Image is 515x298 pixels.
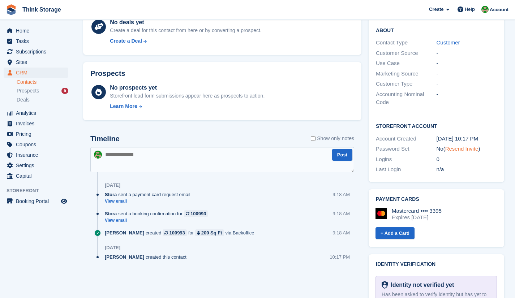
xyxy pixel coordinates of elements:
[16,68,59,78] span: CRM
[110,37,142,45] div: Create a Deal
[437,145,497,153] div: No
[195,229,224,236] a: 200 Sq Ft
[163,229,186,236] a: 100993
[376,59,437,68] div: Use Case
[437,165,497,174] div: n/a
[110,18,261,27] div: No deals yet
[376,262,497,267] h2: Identity verification
[60,197,68,206] a: Preview store
[429,6,443,13] span: Create
[4,68,68,78] a: menu
[376,26,497,34] h2: About
[201,229,222,236] div: 200 Sq Ft
[16,118,59,129] span: Invoices
[376,135,437,143] div: Account Created
[392,214,442,221] div: Expires [DATE]
[4,108,68,118] a: menu
[4,139,68,150] a: menu
[437,90,497,107] div: -
[376,155,437,164] div: Logins
[376,49,437,57] div: Customer Source
[437,80,497,88] div: -
[437,39,460,46] a: Customer
[94,151,102,159] img: Sarah Mackie
[311,135,316,142] input: Show only notes
[105,229,144,236] span: [PERSON_NAME]
[105,229,258,236] div: created for via Backoffice
[16,139,59,150] span: Coupons
[17,87,68,95] a: Prospects 5
[105,254,144,260] span: [PERSON_NAME]
[105,210,117,217] span: Stora
[20,4,64,16] a: Think Storage
[437,155,497,164] div: 0
[7,187,72,194] span: Storefront
[4,171,68,181] a: menu
[490,6,508,13] span: Account
[184,210,208,217] a: 100993
[17,79,68,86] a: Contacts
[4,47,68,57] a: menu
[105,217,211,224] a: View email
[376,145,437,153] div: Password Set
[376,196,497,202] h2: Payment cards
[332,210,350,217] div: 9:18 AM
[105,198,194,204] a: View email
[16,150,59,160] span: Insurance
[16,57,59,67] span: Sites
[332,191,350,198] div: 9:18 AM
[4,150,68,160] a: menu
[105,210,211,217] div: sent a booking confirmation for
[16,47,59,57] span: Subscriptions
[105,182,120,188] div: [DATE]
[388,281,454,289] div: Identity not verified yet
[445,146,478,152] a: Resend Invite
[4,26,68,36] a: menu
[4,36,68,46] a: menu
[17,96,30,103] span: Deals
[6,4,17,15] img: stora-icon-8386f47178a22dfd0bd8f6a31ec36ba5ce8667c1dd55bd0f319d3a0aa187defe.svg
[169,229,185,236] div: 100993
[16,36,59,46] span: Tasks
[4,160,68,170] a: menu
[375,208,387,219] img: Mastercard Logo
[443,146,480,152] span: ( )
[105,191,117,198] span: Stora
[110,83,265,92] div: No prospects yet
[332,149,352,161] button: Post
[437,59,497,68] div: -
[375,227,415,239] a: + Add a Card
[110,92,265,100] div: Storefront lead form submissions appear here as prospects to action.
[437,70,497,78] div: -
[105,245,120,251] div: [DATE]
[481,6,489,13] img: Sarah Mackie
[376,80,437,88] div: Customer Type
[392,208,442,214] div: Mastercard •••• 3395
[61,88,68,94] div: 5
[465,6,475,13] span: Help
[16,129,59,139] span: Pricing
[16,160,59,170] span: Settings
[16,196,59,206] span: Booking Portal
[332,229,350,236] div: 9:18 AM
[437,135,497,143] div: [DATE] 10:17 PM
[16,171,59,181] span: Capital
[110,103,137,110] div: Learn More
[17,96,68,104] a: Deals
[4,57,68,67] a: menu
[105,191,194,198] div: sent a payment card request email
[110,103,265,110] a: Learn More
[190,210,206,217] div: 100993
[376,70,437,78] div: Marketing Source
[16,108,59,118] span: Analytics
[90,135,120,143] h2: Timeline
[4,118,68,129] a: menu
[376,39,437,47] div: Contact Type
[376,122,497,129] h2: Storefront Account
[110,37,261,45] a: Create a Deal
[382,281,388,289] img: Identity Verification Ready
[376,90,437,107] div: Accounting Nominal Code
[4,129,68,139] a: menu
[105,254,190,260] div: created this contact
[376,165,437,174] div: Last Login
